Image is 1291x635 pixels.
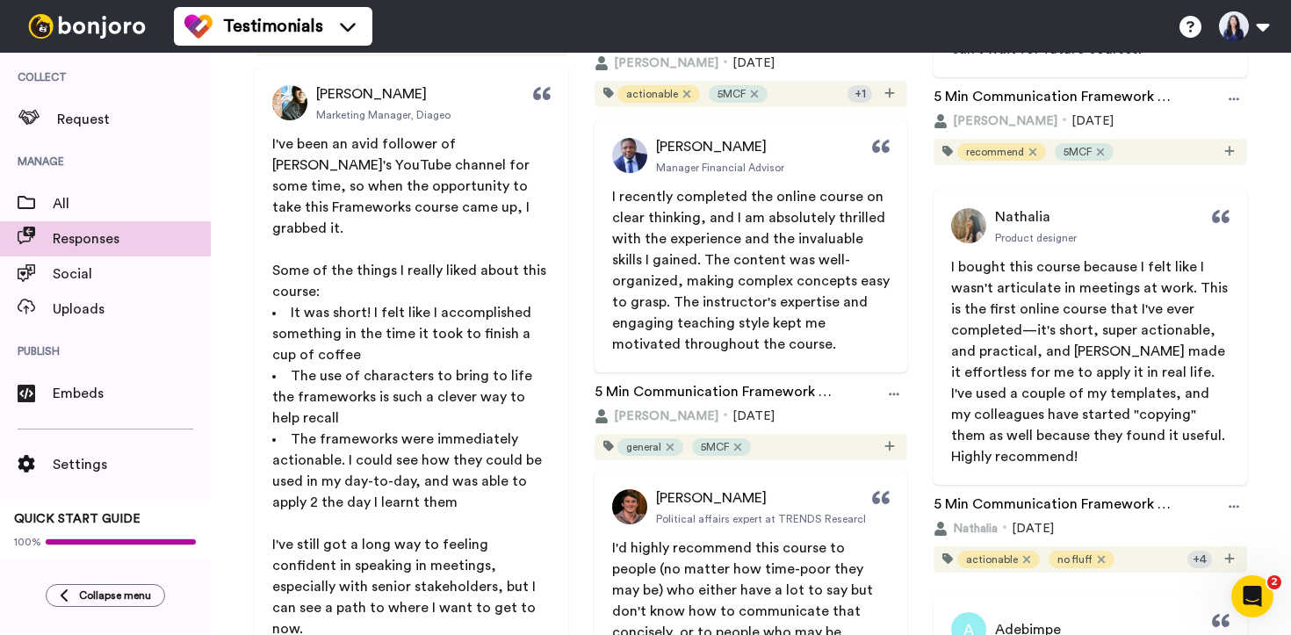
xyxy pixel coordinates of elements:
[272,85,307,120] img: Profile Picture
[614,408,718,425] span: [PERSON_NAME]
[966,145,1024,159] span: recommend
[656,512,934,526] span: Political affairs expert at TRENDS Research and Advisory
[612,489,647,524] img: Profile Picture
[626,440,661,454] span: general
[995,206,1050,227] span: Nathalia
[1267,575,1281,589] span: 2
[1187,551,1212,568] div: + 4
[272,137,533,235] span: I've been an avid follower of [PERSON_NAME]'s YouTube channel for some time, so when the opportun...
[953,112,1057,130] span: [PERSON_NAME]
[184,12,213,40] img: tm-color.svg
[951,260,1231,464] span: I bought this course because I felt like I wasn't articulate in meetings at work. This is the fir...
[595,54,908,72] div: [DATE]
[934,86,1172,112] a: 5 Min Communication Framework Testimonial
[272,263,550,299] span: Some of the things I really liked about this course:
[934,494,1172,520] a: 5 Min Communication Framework Testimonial
[595,381,833,408] a: 5 Min Communication Framework Testimonial
[595,408,908,425] div: [DATE]
[656,136,767,157] span: [PERSON_NAME]
[595,408,718,425] button: [PERSON_NAME]
[656,487,767,509] span: [PERSON_NAME]
[847,85,872,103] div: + 1
[316,83,427,105] span: [PERSON_NAME]
[46,584,165,607] button: Collapse menu
[272,432,545,509] span: The frameworks were immediately actionable. I could see how they could be used in my day-to-day, ...
[53,383,211,404] span: Embeds
[656,161,784,175] span: Manager Financial Advisor
[612,138,647,173] img: Profile Picture
[14,513,141,525] span: QUICK START GUIDE
[934,112,1057,130] button: [PERSON_NAME]
[966,552,1018,566] span: actionable
[934,520,1247,538] div: [DATE]
[701,440,729,454] span: 5MCF
[614,54,718,72] span: [PERSON_NAME]
[53,299,211,320] span: Uploads
[1057,552,1093,566] span: no fluff
[626,87,678,101] span: actionable
[595,54,718,72] button: [PERSON_NAME]
[953,520,998,538] span: Nathalia
[612,190,893,351] span: I recently completed the online course on clear thinking, and I am absolutely thrilled with the e...
[1064,145,1092,159] span: 5MCF
[14,535,41,549] span: 100%
[57,109,211,130] span: Request
[316,108,451,122] span: Marketing Manager, Diageo
[53,228,211,249] span: Responses
[53,193,211,214] span: All
[951,208,986,243] img: Profile Picture
[223,14,323,39] span: Testimonials
[718,87,746,101] span: 5MCF
[934,112,1247,130] div: [DATE]
[1231,575,1273,617] iframe: Intercom live chat
[272,369,536,425] span: The use of characters to bring to life the frameworks is such a clever way to help recall
[995,231,1077,245] span: Product designer
[79,588,151,603] span: Collapse menu
[53,263,211,285] span: Social
[53,454,211,475] span: Settings
[272,306,535,362] span: It was short! I felt like I accomplished something in the time it took to finish a cup of coffee
[934,520,998,538] button: Nathalia
[21,14,153,39] img: bj-logo-header-white.svg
